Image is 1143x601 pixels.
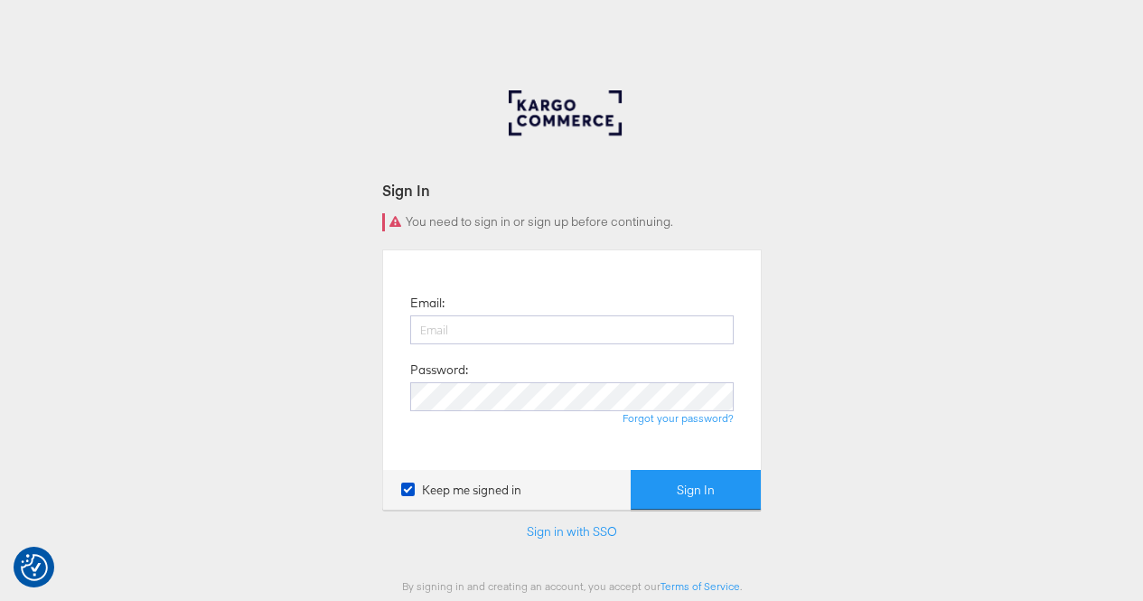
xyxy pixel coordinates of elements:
[527,523,617,540] a: Sign in with SSO
[631,470,761,511] button: Sign In
[410,295,445,312] label: Email:
[410,362,468,379] label: Password:
[21,554,48,581] img: Revisit consent button
[382,579,762,593] div: By signing in and creating an account, you accept our .
[410,315,734,344] input: Email
[382,213,762,231] div: You need to sign in or sign up before continuing.
[21,554,48,581] button: Consent Preferences
[382,180,762,201] div: Sign In
[623,411,734,425] a: Forgot your password?
[661,579,740,593] a: Terms of Service
[401,482,521,499] label: Keep me signed in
